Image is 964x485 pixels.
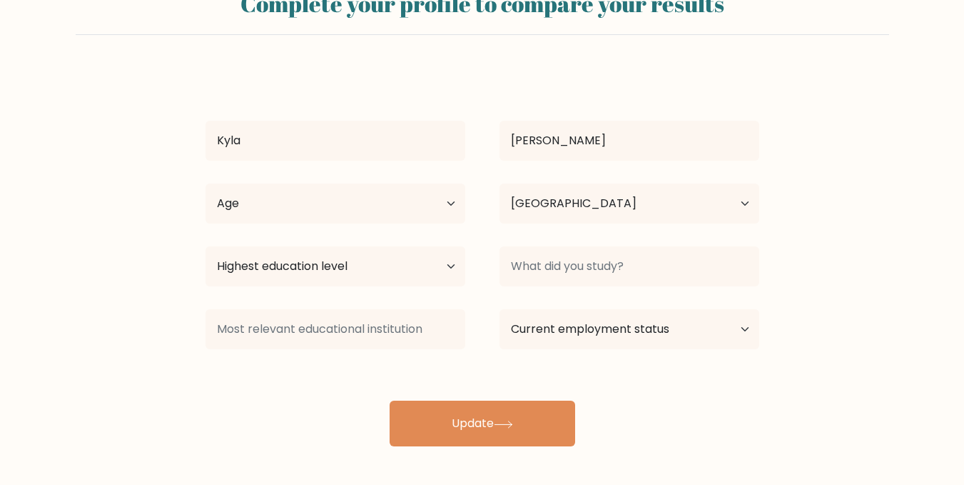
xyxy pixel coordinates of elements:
input: Last name [499,121,759,161]
input: Most relevant educational institution [206,309,465,349]
input: First name [206,121,465,161]
input: What did you study? [499,246,759,286]
button: Update [390,401,575,446]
